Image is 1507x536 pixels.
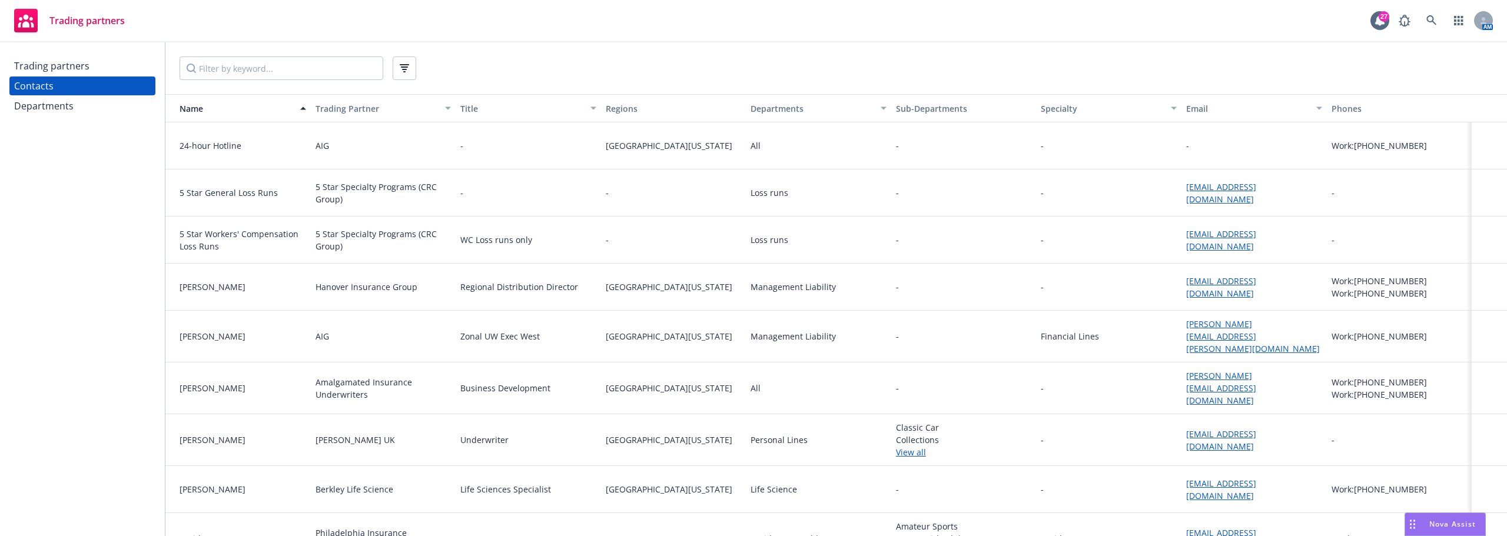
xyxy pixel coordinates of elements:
div: AIG [316,330,329,342]
span: - [896,330,899,342]
div: Zonal UW Exec West [460,330,540,342]
div: - [1041,187,1044,199]
div: Phones [1332,102,1468,115]
button: Regions [601,94,746,122]
div: Work: [PHONE_NUMBER] [1332,139,1468,152]
a: Search [1420,9,1443,32]
a: Report a Bug [1393,9,1416,32]
span: Classic Car [896,421,1032,434]
a: [EMAIL_ADDRESS][DOMAIN_NAME] [1186,228,1256,252]
button: Nova Assist [1405,512,1486,536]
div: Contacts [14,76,54,95]
div: [PERSON_NAME] UK [316,434,395,446]
a: [EMAIL_ADDRESS][DOMAIN_NAME] [1186,181,1256,205]
button: Specialty [1036,94,1181,122]
button: Trading Partner [311,94,456,122]
span: [GEOGRAPHIC_DATA][US_STATE] [606,434,742,446]
div: Regional Distribution Director [460,281,578,293]
div: Title [460,102,583,115]
div: - [1332,187,1335,199]
div: 24-hour Hotline [180,139,306,152]
div: Trading Partner [316,102,439,115]
div: - [460,187,463,199]
div: Sub-Departments [896,102,1032,115]
div: Name [170,102,293,115]
span: - [896,382,1032,394]
div: Work: [PHONE_NUMBER] [1332,287,1468,299]
span: - [896,139,1032,152]
div: AIG [316,139,329,152]
div: [PERSON_NAME] [180,281,306,293]
span: [GEOGRAPHIC_DATA][US_STATE] [606,382,742,394]
div: Loss runs [751,234,788,246]
a: Trading partners [9,4,130,37]
span: Amateur Sports [896,520,1032,532]
div: Drag to move [1405,513,1420,535]
button: Sub-Departments [891,94,1037,122]
div: Work: [PHONE_NUMBER] [1332,376,1468,388]
div: WC Loss runs only [460,234,532,246]
div: [PERSON_NAME] [180,483,306,495]
a: Contacts [9,76,155,95]
div: - [1041,483,1044,495]
a: [PERSON_NAME][EMAIL_ADDRESS][DOMAIN_NAME] [1186,370,1256,406]
div: Work: [PHONE_NUMBER] [1332,483,1468,495]
div: Work: [PHONE_NUMBER] [1332,388,1468,401]
div: Life Science [751,483,797,495]
div: All [751,139,761,152]
a: [EMAIL_ADDRESS][DOMAIN_NAME] [1186,478,1256,501]
span: - [606,234,742,246]
div: Life Sciences Specialist [460,483,551,495]
div: 5 Star General Loss Runs [180,187,306,199]
span: [GEOGRAPHIC_DATA][US_STATE] [606,139,742,152]
span: [GEOGRAPHIC_DATA][US_STATE] [606,330,742,342]
div: 5 Star Specialty Programs (CRC Group) [316,228,452,252]
button: Email [1181,94,1327,122]
button: Name [165,94,311,122]
span: [GEOGRAPHIC_DATA][US_STATE] [606,483,742,495]
div: Work: [PHONE_NUMBER] [1332,330,1468,342]
span: - [896,281,899,293]
div: - [1041,281,1044,293]
div: Personal Lines [751,434,808,446]
button: Phones [1327,94,1472,122]
div: Berkley Life Science [316,483,393,495]
span: Nova Assist [1429,519,1476,529]
button: Title [456,94,601,122]
a: [EMAIL_ADDRESS][DOMAIN_NAME] [1186,275,1256,299]
div: 5 Star Workers' Compensation Loss Runs [180,228,306,252]
span: Trading partners [49,16,125,25]
div: - [1332,434,1335,446]
a: Trading partners [9,56,155,75]
button: Departments [746,94,891,122]
span: [GEOGRAPHIC_DATA][US_STATE] [606,281,742,293]
div: Email [1186,102,1309,115]
div: Financial Lines [1041,330,1099,342]
span: - [896,234,899,246]
a: [PERSON_NAME][EMAIL_ADDRESS][PERSON_NAME][DOMAIN_NAME] [1186,318,1320,354]
div: Management Liability [751,330,836,342]
div: Specialty [1041,102,1164,115]
div: Underwriter [460,434,509,446]
div: - [1186,139,1189,152]
div: - [460,139,463,152]
div: Trading partners [14,56,89,75]
div: Departments [751,102,874,115]
div: Hanover Insurance Group [316,281,417,293]
div: - [1041,139,1044,152]
div: Business Development [460,382,550,394]
div: - [1041,234,1044,246]
a: Departments [9,96,155,115]
span: Collections [896,434,1032,446]
span: - [606,187,742,199]
div: - [1332,234,1335,246]
div: [PERSON_NAME] [180,330,306,342]
span: - [896,483,899,495]
div: [PERSON_NAME] [180,434,306,446]
div: [PERSON_NAME] [180,382,306,394]
div: Management Liability [751,281,836,293]
div: - [1041,434,1044,446]
div: Work: [PHONE_NUMBER] [1332,275,1468,287]
a: Switch app [1447,9,1471,32]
